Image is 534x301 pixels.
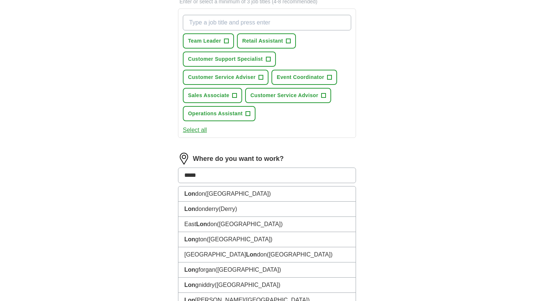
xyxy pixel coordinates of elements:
span: Sales Associate [188,92,229,99]
span: (Derry) [218,206,237,212]
li: don [178,186,356,202]
span: ([GEOGRAPHIC_DATA]) [205,191,271,197]
strong: Lon [184,191,195,197]
label: Where do you want to work? [193,154,284,164]
span: ([GEOGRAPHIC_DATA]) [215,267,281,273]
button: Customer Support Specialist [183,52,276,67]
input: Type a job title and press enter [183,15,351,30]
span: Retail Assistant [242,37,283,45]
img: location.png [178,153,190,165]
span: ([GEOGRAPHIC_DATA]) [215,282,280,288]
li: gton [178,232,356,247]
span: Team Leader [188,37,221,45]
button: Customer Service Adviser [183,70,268,85]
button: Retail Assistant [237,33,296,49]
button: Team Leader [183,33,234,49]
span: Customer Service Advisor [250,92,318,99]
strong: Lon [184,236,195,242]
button: Select all [183,126,207,135]
li: gforgan [178,262,356,278]
span: ([GEOGRAPHIC_DATA]) [267,251,333,258]
span: Event Coordinator [277,73,324,81]
strong: Lon [246,251,257,258]
span: Operations Assistant [188,110,243,118]
span: Customer Service Adviser [188,73,256,81]
strong: Lon [196,221,207,227]
span: Customer Support Specialist [188,55,263,63]
strong: Lon [184,206,195,212]
li: gniddry [178,278,356,293]
strong: Lon [184,267,195,273]
li: [GEOGRAPHIC_DATA] don [178,247,356,262]
button: Sales Associate [183,88,242,103]
button: Operations Assistant [183,106,256,121]
span: ([GEOGRAPHIC_DATA]) [207,236,272,242]
button: Event Coordinator [271,70,337,85]
li: East don [178,217,356,232]
span: ([GEOGRAPHIC_DATA]) [217,221,283,227]
strong: Lon [184,282,195,288]
button: Customer Service Advisor [245,88,331,103]
li: donderry [178,202,356,217]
